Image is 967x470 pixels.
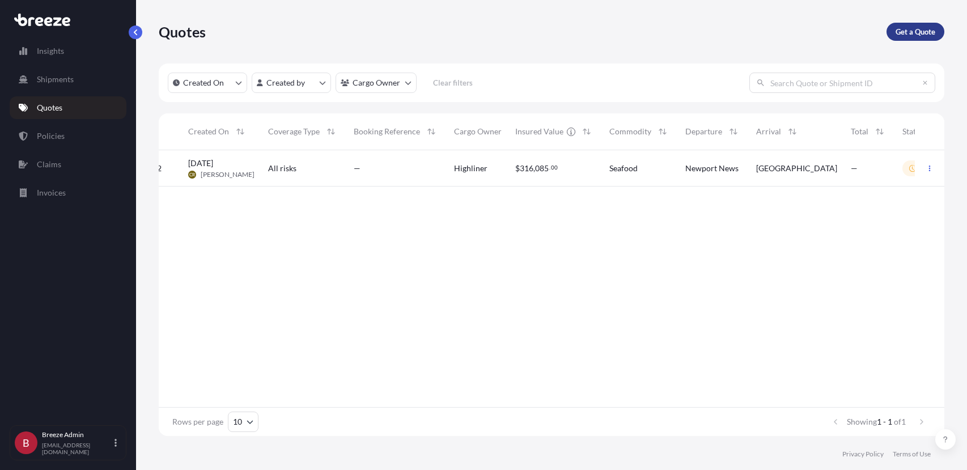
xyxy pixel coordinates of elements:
[535,164,549,172] span: 085
[871,122,889,141] button: Sort customer_premium_value by none
[894,417,906,426] span: of 1
[189,169,195,180] span: CR
[354,163,440,174] a: —
[37,45,64,57] p: Insights
[685,126,722,137] div: Departure
[609,163,672,174] a: Seafood
[10,181,126,204] a: Invoices
[37,74,74,85] p: Shipments
[188,126,229,137] div: Created On
[268,126,320,137] div: Coverage Type
[893,450,931,459] a: Terms of Use
[37,187,66,198] p: Invoices
[578,122,596,141] button: Sort insured_value by none
[902,126,924,137] div: Status
[228,412,258,432] button: Rows per page
[685,163,743,174] a: Newport News
[159,23,206,41] p: Quotes
[37,159,61,170] p: Claims
[842,450,884,459] a: Privacy Policy
[188,158,213,169] span: [DATE]
[422,122,440,141] button: Sort external_reference by none
[851,126,868,137] div: Total
[252,73,331,93] button: createdBy Filter options
[23,437,29,448] span: B
[851,163,889,174] a: —
[515,163,596,174] a: $316,085.00
[10,40,126,62] a: Insights
[268,163,340,174] a: All risks
[10,125,126,147] a: Policies
[515,164,520,172] span: $
[609,126,651,137] div: Commodity
[433,77,473,88] p: Clear filters
[551,166,558,170] span: 00
[336,73,417,93] button: cargoOwner Filter options
[520,164,533,172] span: 316
[847,417,877,426] span: Showing
[533,164,535,172] span: ,
[183,77,224,88] p: Created On
[322,122,340,141] button: Sort coverage_package by none
[37,130,65,142] p: Policies
[685,163,739,174] span: Newport News
[42,442,112,455] p: [EMAIL_ADDRESS][DOMAIN_NAME]
[887,23,944,41] a: Get a Quote
[42,430,112,439] p: Breeze Admin
[10,96,126,119] a: Quotes
[233,416,242,427] span: 10
[10,68,126,91] a: Shipments
[168,73,247,93] button: createdOn Filter options
[454,126,502,137] div: Cargo Owner
[454,163,502,174] a: Highliner
[231,122,249,141] button: Sort created_at by none
[756,126,781,137] div: Arrival
[353,77,400,88] p: Cargo Owner
[902,160,954,176] a: In Review
[266,77,305,88] p: Created by
[515,126,563,137] span: Insured Value
[749,73,935,93] input: Search
[654,122,672,141] button: Sort commodity_type by none
[172,416,223,427] div: Rows per page
[783,122,801,141] button: Sort eta by none
[549,166,550,170] span: .
[756,163,837,174] a: [GEOGRAPHIC_DATA]
[421,74,485,92] button: Clear filters
[201,170,255,179] span: [PERSON_NAME]
[188,158,255,179] a: [DATE]CR[PERSON_NAME]
[37,102,62,113] p: Quotes
[847,416,910,427] div: 1 - 1
[10,153,126,176] a: Claims
[896,26,935,37] p: Get a Quote
[354,126,420,137] div: Booking Reference
[724,122,743,141] button: Sort etd by none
